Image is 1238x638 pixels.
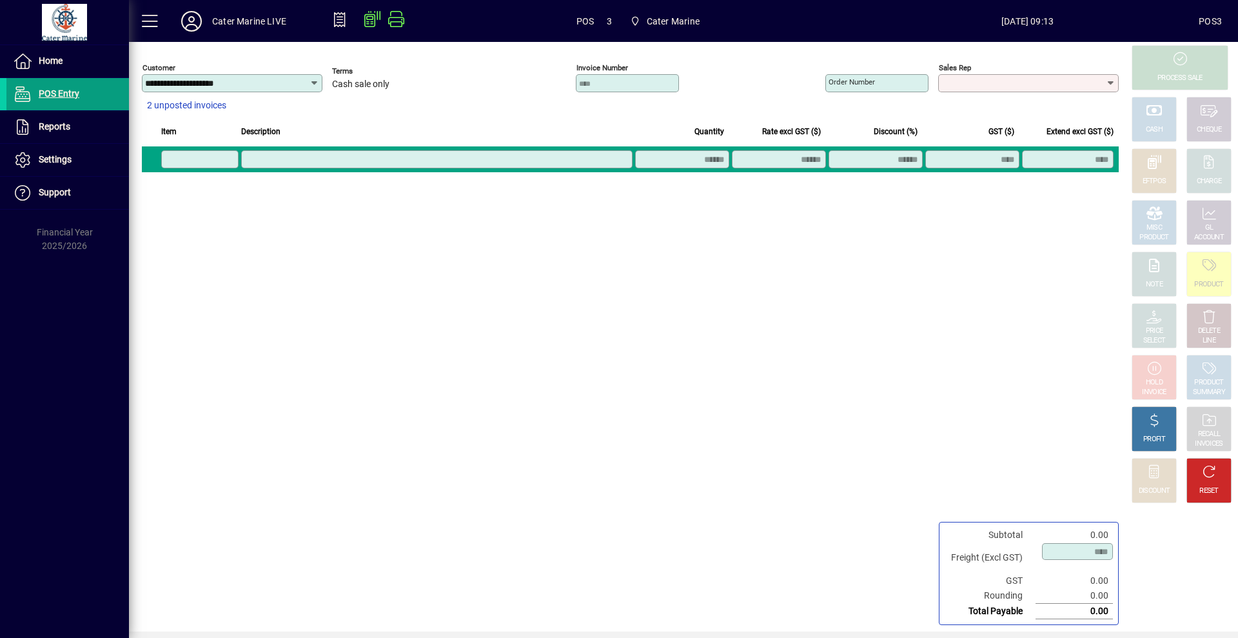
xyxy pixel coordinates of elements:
div: EFTPOS [1143,177,1166,186]
div: PROFIT [1143,435,1165,444]
span: Extend excl GST ($) [1046,125,1114,139]
td: Total Payable [945,604,1036,619]
mat-label: Invoice number [576,63,628,72]
div: SUMMARY [1193,388,1225,397]
a: Settings [6,144,129,176]
span: GST ($) [988,125,1014,139]
td: 0.00 [1036,588,1113,604]
div: RESET [1199,486,1219,496]
mat-label: Sales rep [939,63,971,72]
span: Cater Marine [647,11,700,32]
div: PRODUCT [1194,280,1223,290]
td: 0.00 [1036,604,1113,619]
td: Freight (Excl GST) [945,543,1036,573]
div: ACCOUNT [1194,233,1224,243]
div: CHEQUE [1197,125,1221,135]
div: PRODUCT [1139,233,1168,243]
button: 2 unposted invoices [142,94,231,117]
div: PROCESS SALE [1157,74,1203,83]
span: Settings [39,154,72,164]
td: 0.00 [1036,528,1113,543]
span: POS [576,11,594,32]
div: CHARGE [1197,177,1222,186]
span: POS Entry [39,88,79,99]
mat-label: Customer [142,63,175,72]
span: 3 [607,11,612,32]
div: RECALL [1198,430,1221,439]
button: Profile [171,10,212,33]
a: Home [6,45,129,77]
span: Support [39,187,71,197]
div: PRODUCT [1194,378,1223,388]
span: Cash sale only [332,79,389,90]
div: SELECT [1143,336,1166,346]
span: Quantity [694,125,724,139]
span: Discount (%) [874,125,918,139]
span: Reports [39,121,70,132]
a: Reports [6,111,129,143]
div: DELETE [1198,326,1220,336]
div: DISCOUNT [1139,486,1170,496]
div: CASH [1146,125,1163,135]
span: Cater Marine [625,10,705,33]
div: HOLD [1146,378,1163,388]
a: Support [6,177,129,209]
div: Cater Marine LIVE [212,11,286,32]
div: NOTE [1146,280,1163,290]
div: INVOICES [1195,439,1223,449]
span: Terms [332,67,409,75]
mat-label: Order number [829,77,875,86]
div: MISC [1146,223,1162,233]
span: Item [161,125,177,139]
div: INVOICE [1142,388,1166,397]
td: GST [945,573,1036,588]
td: Rounding [945,588,1036,604]
span: 2 unposted invoices [147,99,226,112]
span: [DATE] 09:13 [856,11,1199,32]
td: 0.00 [1036,573,1113,588]
div: PRICE [1146,326,1163,336]
span: Description [241,125,280,139]
div: LINE [1203,336,1215,346]
td: Subtotal [945,528,1036,543]
div: POS3 [1199,11,1222,32]
span: Rate excl GST ($) [762,125,821,139]
span: Home [39,55,63,66]
div: GL [1205,223,1213,233]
